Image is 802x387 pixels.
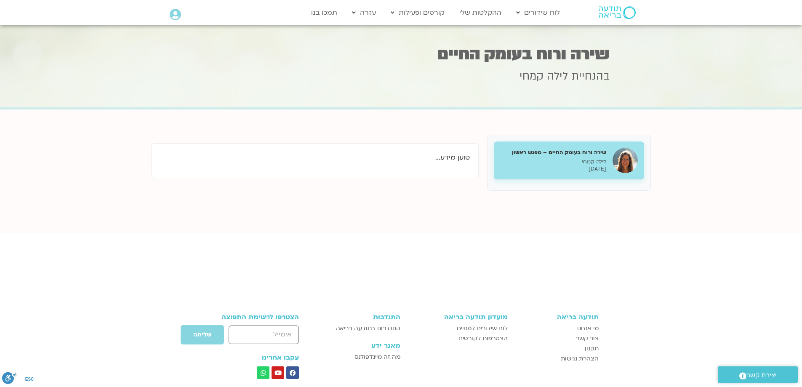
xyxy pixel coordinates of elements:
[193,331,211,338] span: שליחה
[571,69,610,84] span: בהנחיית
[204,325,299,349] form: טופס חדש
[336,323,400,334] span: התנדבות בתודעה בריאה
[576,334,599,344] span: צור קשר
[348,5,380,21] a: עזרה
[577,323,599,334] span: מי אנחנו
[409,323,508,334] a: לוח שידורים למנויים
[516,354,599,364] a: הצהרת נגישות
[516,323,599,334] a: מי אנחנו
[516,334,599,344] a: צור קשר
[561,354,599,364] span: הצהרת נגישות
[322,342,400,350] h3: מאגר ידע
[409,334,508,344] a: הצטרפות לקורסים
[516,344,599,354] a: תקנון
[718,366,798,383] a: יצירת קשר
[585,344,599,354] span: תקנון
[160,152,470,163] p: טוען מידע...
[457,323,508,334] span: לוח שידורים למנויים
[746,370,777,381] span: יצירת קשר
[409,313,508,321] h3: מועדון תודעה בריאה
[500,165,606,173] p: [DATE]
[204,313,299,321] h3: הצטרפו לרשימת התפוצה
[386,5,449,21] a: קורסים ופעילות
[322,323,400,334] a: התנדבות בתודעה בריאה
[500,158,606,165] p: לילה קמחי
[229,326,299,344] input: אימייל
[307,5,341,21] a: תמכו בנו
[322,313,400,321] h3: התנדבות
[516,313,599,321] h3: תודעה בריאה
[322,352,400,362] a: מה זה מיינדפולנס
[458,334,508,344] span: הצטרפות לקורסים
[204,354,299,361] h3: עקבו אחרינו
[354,352,400,362] span: מה זה מיינדפולנס
[613,148,638,173] img: שירה ורוח בעומק החיים – מפגש ראשון
[455,5,506,21] a: ההקלטות שלי
[180,325,224,345] button: שליחה
[512,5,564,21] a: לוח שידורים
[599,6,636,19] img: תודעה בריאה
[193,46,610,62] h1: שירה ורוח בעומק החיים
[500,149,606,156] h5: שירה ורוח בעומק החיים – מפגש ראשון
